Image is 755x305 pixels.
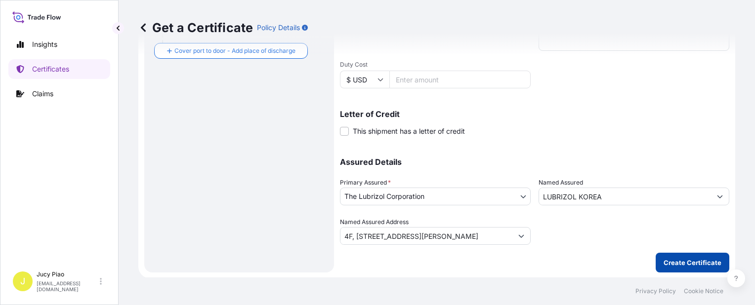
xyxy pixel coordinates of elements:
a: Privacy Policy [635,287,676,295]
label: Named Assured [539,178,583,188]
p: Create Certificate [664,258,721,267]
span: Primary Assured [340,178,391,188]
a: Certificates [8,59,110,79]
span: J [20,276,25,286]
input: Enter amount [389,71,531,88]
p: Assured Details [340,158,729,166]
a: Cookie Notice [684,287,723,295]
p: Insights [32,39,57,49]
span: This shipment has a letter of credit [353,126,465,136]
p: Claims [32,89,53,99]
p: Letter of Credit [340,110,729,118]
span: Duty Cost [340,61,531,69]
a: Claims [8,84,110,104]
p: Get a Certificate [138,20,253,36]
p: Certificates [32,64,69,74]
button: Create Certificate [656,253,729,272]
button: The Lubrizol Corporation [340,188,531,205]
label: Named Assured Address [340,217,409,227]
a: Insights [8,35,110,54]
button: Cover port to door - Add place of discharge [154,43,308,59]
input: Assured Name [539,188,711,205]
span: The Lubrizol Corporation [344,191,424,201]
p: Policy Details [257,23,300,33]
button: Show suggestions [512,227,530,245]
p: [EMAIL_ADDRESS][DOMAIN_NAME] [37,280,98,292]
p: Jucy Piao [37,270,98,278]
input: Named Assured Address [340,227,512,245]
button: Show suggestions [711,188,729,205]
